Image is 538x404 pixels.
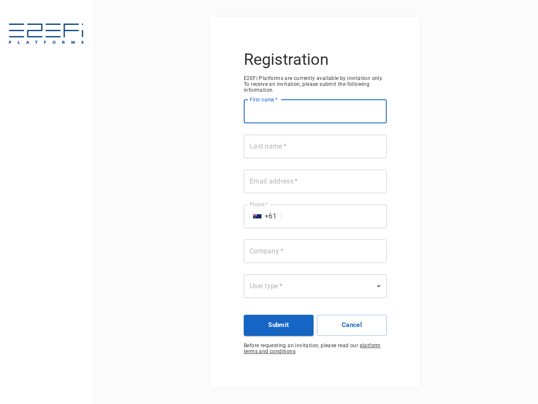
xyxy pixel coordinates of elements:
label: Phone [250,201,268,208]
button: Select country [250,209,265,224]
button: Submit [244,315,314,336]
label: First name [250,96,277,103]
button: Cancel [317,315,387,336]
span: Before requesting an invitation, please read our [244,343,387,354]
span: E2EFi Platforms are currently available by invitation only. To receive an invitation, please subm... [244,75,387,93]
h3: Registration [244,50,387,69]
img: E2EFiPLATFORMS-7f06cbf9.svg [8,24,84,45]
span: platform terms and conditions [244,343,381,354]
img: unknown [253,214,261,218]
